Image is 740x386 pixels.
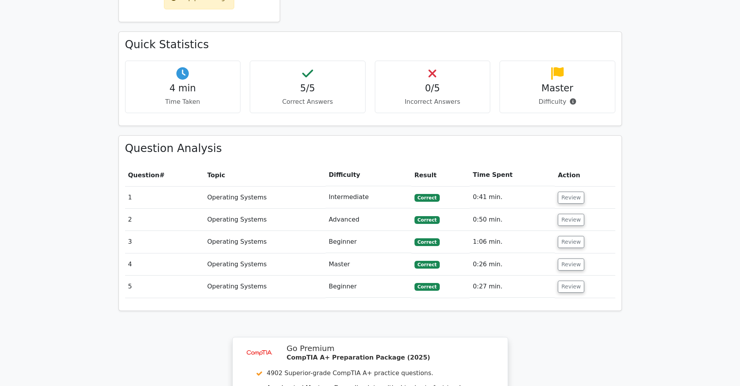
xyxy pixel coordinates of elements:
p: Time Taken [132,97,234,107]
span: Correct [414,194,440,202]
td: 0:26 min. [470,253,555,276]
button: Review [558,236,584,248]
p: Incorrect Answers [381,97,484,107]
h4: Master [506,83,609,94]
p: Difficulty [506,97,609,107]
h4: 0/5 [381,83,484,94]
td: 3 [125,231,204,253]
td: 1 [125,186,204,208]
h4: 5/5 [256,83,359,94]
h4: 4 min [132,83,234,94]
td: 5 [125,276,204,298]
td: 2 [125,209,204,231]
span: Correct [414,216,440,224]
button: Review [558,214,584,226]
td: Operating Systems [204,253,326,276]
td: Master [326,253,411,276]
th: # [125,164,204,186]
th: Difficulty [326,164,411,186]
button: Review [558,192,584,204]
span: Question [128,171,160,179]
td: Operating Systems [204,231,326,253]
td: Beginner [326,231,411,253]
th: Topic [204,164,326,186]
th: Action [555,164,615,186]
td: 4 [125,253,204,276]
p: Correct Answers [256,97,359,107]
button: Review [558,281,584,293]
span: Correct [414,261,440,269]
span: Correct [414,283,440,291]
h3: Question Analysis [125,142,615,155]
td: 1:06 min. [470,231,555,253]
td: 0:50 min. [470,209,555,231]
span: Correct [414,238,440,246]
td: Intermediate [326,186,411,208]
td: Advanced [326,209,411,231]
td: Operating Systems [204,186,326,208]
td: 0:41 min. [470,186,555,208]
button: Review [558,258,584,271]
h3: Quick Statistics [125,38,615,51]
td: Operating Systems [204,276,326,298]
th: Time Spent [470,164,555,186]
td: 0:27 min. [470,276,555,298]
td: Beginner [326,276,411,298]
th: Result [411,164,470,186]
td: Operating Systems [204,209,326,231]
